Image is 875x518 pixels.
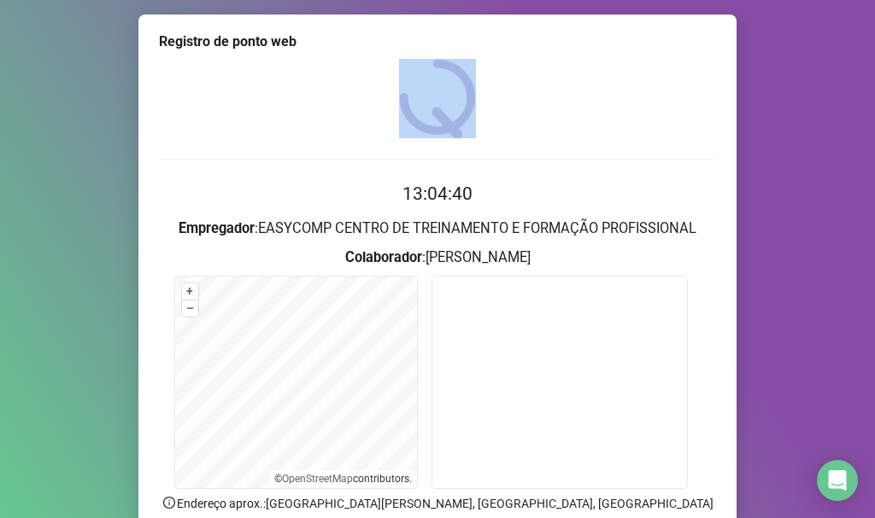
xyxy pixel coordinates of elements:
[159,247,716,269] h3: : [PERSON_NAME]
[161,495,177,510] span: info-circle
[345,249,422,265] strong: Colaborador
[182,300,198,317] button: –
[179,220,255,236] strong: Empregador
[282,473,353,485] a: OpenStreetMap
[274,473,412,485] li: © contributors.
[159,494,716,513] p: Endereço aprox. : [GEOGRAPHIC_DATA][PERSON_NAME], [GEOGRAPHIC_DATA], [GEOGRAPHIC_DATA]
[159,218,716,240] h3: : EASYCOMP CENTRO DE TREINAMENTO E FORMAÇÃO PROFISSIONAL
[182,283,198,300] button: +
[399,59,476,138] img: QRPoint
[817,460,858,501] div: Open Intercom Messenger
[159,32,716,52] div: Registro de ponto web
[402,183,473,204] time: 13:04:40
